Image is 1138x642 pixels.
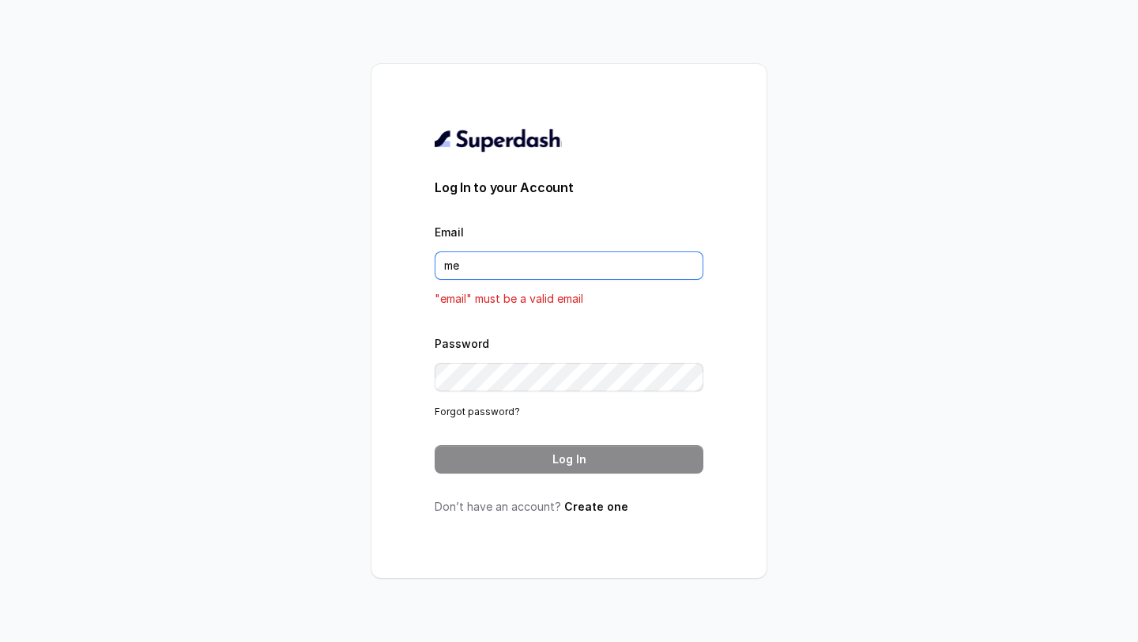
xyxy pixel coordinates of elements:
[435,178,703,197] h3: Log In to your Account
[564,500,628,513] a: Create one
[435,406,520,417] a: Forgot password?
[435,127,562,153] img: light.svg
[435,499,703,515] p: Don’t have an account?
[435,445,703,474] button: Log In
[435,289,703,308] p: "email" must be a valid email
[435,337,489,350] label: Password
[435,251,703,280] input: youremail@example.com
[435,225,464,239] label: Email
